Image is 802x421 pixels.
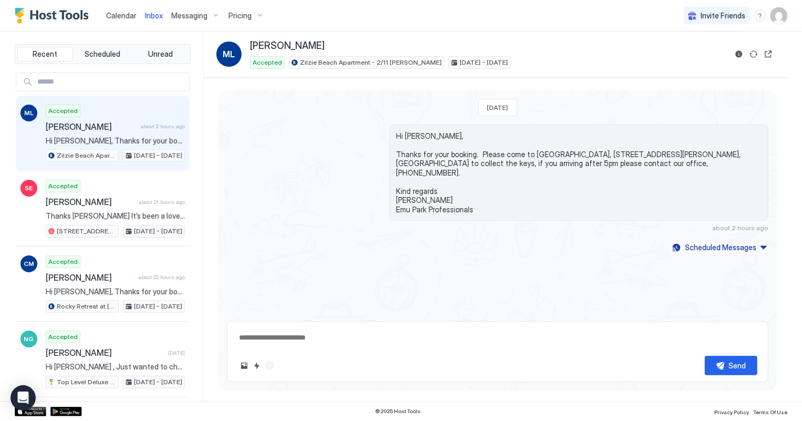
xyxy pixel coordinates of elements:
span: [STREET_ADDRESS] · Kinka Kottage [57,227,116,236]
span: Scheduled [85,49,121,59]
span: [DATE] - [DATE] [134,227,182,236]
button: Reservation information [733,48,745,60]
span: [DATE] - [DATE] [460,58,508,67]
span: Accepted [48,181,78,191]
button: Sync reservation [747,48,760,60]
span: [DATE] - [DATE] [134,377,182,387]
input: Input Field [33,73,189,91]
a: Calendar [106,10,137,21]
span: Thanks [PERSON_NAME] It’s been a lovely stay. What a lovely spot. Will drop the keys off shortly :) [46,211,185,221]
span: Privacy Policy [714,409,749,415]
span: about 21 hours ago [139,199,185,206]
a: Terms Of Use [753,406,787,417]
button: Open reservation [762,48,775,60]
span: Accepted [253,58,282,67]
span: about 22 hours ago [138,274,185,281]
span: ML [223,48,235,60]
span: Messaging [171,11,207,20]
span: Top Level Deluxe Studio - Unit 21 [57,377,116,387]
span: Pricing [228,11,252,20]
span: Zilzie Beach Apartment - 2/11 [PERSON_NAME] [57,151,116,160]
span: ML [24,108,34,118]
span: Rocky Retreat at [GEOGRAPHIC_DATA] - [STREET_ADDRESS] [57,302,116,311]
div: Scheduled Messages [685,242,756,253]
button: Quick reply [251,360,263,372]
a: Host Tools Logo [15,8,93,24]
span: Hi [PERSON_NAME], Thanks for your booking. Please come to [GEOGRAPHIC_DATA], [STREET_ADDRESS][PER... [396,131,762,214]
span: [PERSON_NAME] [46,347,164,358]
span: Recent [33,49,57,59]
div: tab-group [15,44,191,64]
span: Terms Of Use [753,409,787,415]
span: CM [24,259,34,269]
span: [DATE] - [DATE] [134,302,182,311]
a: App Store [15,407,46,416]
span: [DATE] - [DATE] [134,151,182,160]
button: Recent [17,47,73,61]
span: [DATE] [487,104,508,111]
span: Accepted [48,332,78,342]
span: about 2 hours ago [141,123,185,130]
span: © 2025 Host Tools [376,408,421,415]
button: Scheduled [75,47,131,61]
button: Upload image [238,360,251,372]
span: Calendar [106,11,137,20]
span: Inbox [145,11,163,20]
span: about 2 hours ago [712,224,768,232]
span: Accepted [48,257,78,266]
span: Zilzie Beach Apartment - 2/11 [PERSON_NAME] [300,58,442,67]
span: Hi [PERSON_NAME], Thanks for your booking. Please come to [GEOGRAPHIC_DATA], [STREET_ADDRESS][PER... [46,136,185,146]
span: [PERSON_NAME] [250,40,325,52]
div: Open Intercom Messenger [11,385,36,410]
span: Hi [PERSON_NAME] , Just wanted to check in and make sure you have everything you need? Hope you'r... [46,362,185,372]
span: Invite Friends [701,11,745,20]
button: Send [705,356,757,375]
button: Unread [132,47,188,61]
span: [DATE] [168,350,185,356]
span: Accepted [48,106,78,116]
div: Send [729,360,746,371]
div: User profile [770,7,787,24]
button: Scheduled Messages [671,240,768,254]
span: SE [25,183,33,193]
a: Privacy Policy [714,406,749,417]
span: NG [24,334,34,344]
span: [PERSON_NAME] [46,121,137,132]
span: [PERSON_NAME] [46,197,134,207]
div: menu [754,9,766,22]
span: [PERSON_NAME] [46,272,134,283]
span: Unread [148,49,173,59]
span: Hi [PERSON_NAME], Thanks for your booking. Please come to [GEOGRAPHIC_DATA], [STREET_ADDRESS][PER... [46,287,185,296]
a: Google Play Store [50,407,82,416]
a: Inbox [145,10,163,21]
